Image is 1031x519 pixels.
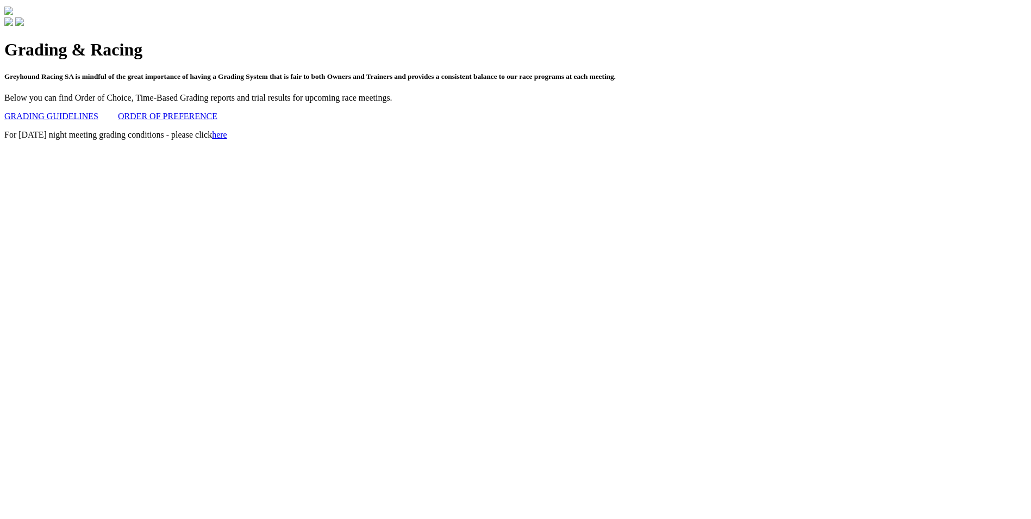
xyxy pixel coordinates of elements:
[4,112,98,121] a: GRADING GUIDELINES
[118,112,217,121] a: ORDER OF PREFERENCE
[4,40,1027,60] h1: Grading & Racing
[4,7,13,15] img: logo-grsa-white.png
[15,17,24,26] img: twitter.svg
[212,130,227,139] a: here
[4,130,227,139] span: For [DATE] night meeting grading conditions - please click
[4,72,1027,81] h5: Greyhound Racing SA is mindful of the great importance of having a Grading System that is fair to...
[4,93,1027,103] p: Below you can find Order of Choice, Time-Based Grading reports and trial results for upcoming rac...
[4,17,13,26] img: facebook.svg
